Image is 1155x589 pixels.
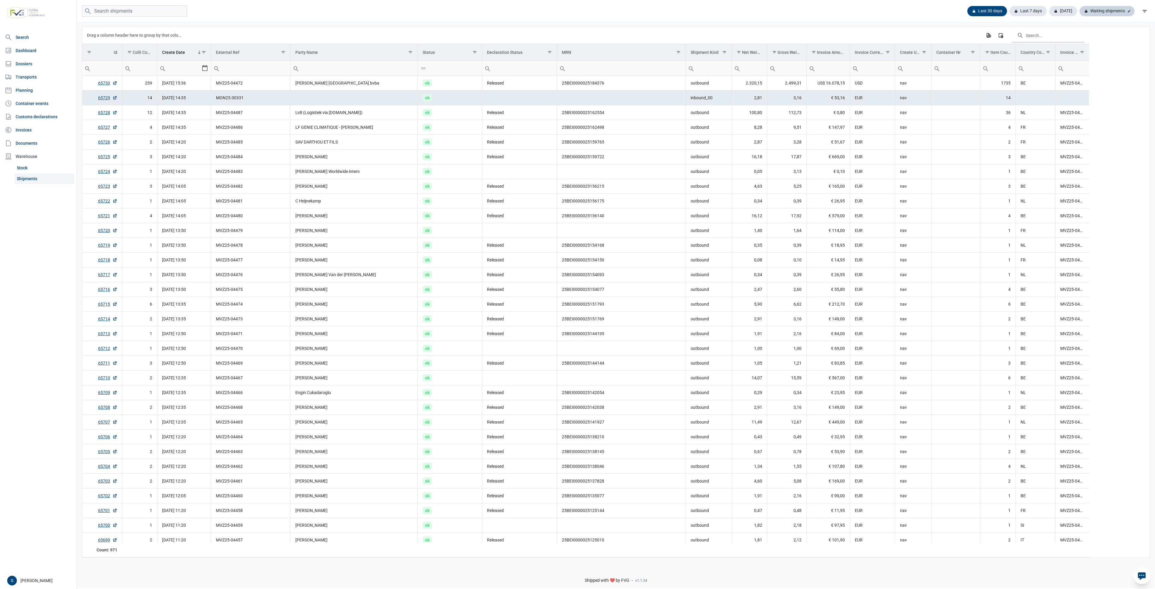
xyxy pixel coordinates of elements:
[772,50,777,54] span: Show filter options for column 'Gross Weight'
[932,61,942,76] div: Search box
[122,135,157,150] td: 2
[732,208,767,223] td: 16,12
[122,120,157,135] td: 4
[850,91,895,105] td: EUR
[211,282,291,297] td: MVZ25-04475
[686,105,732,120] td: outbound
[1015,164,1055,179] td: BE
[980,61,1015,76] td: Filter cell
[291,282,418,297] td: [PERSON_NAME]
[87,50,91,54] span: Show filter options for column 'Id'
[482,194,557,208] td: Released
[850,238,895,253] td: EUR
[767,135,806,150] td: 3,28
[122,179,157,194] td: 3
[1015,179,1055,194] td: BE
[557,61,685,76] input: Filter cell
[1055,194,1089,208] td: MVZ25-04481
[1015,120,1055,135] td: FR
[291,267,418,282] td: [PERSON_NAME] Van der [PERSON_NAME]
[127,50,132,54] span: Show filter options for column 'Colli Count'
[82,44,122,61] td: Column Id
[211,120,291,135] td: MVZ25-04486
[211,208,291,223] td: MVZ25-04480
[122,105,157,120] td: 12
[557,61,568,76] div: Search box
[211,61,290,76] input: Filter cell
[157,61,201,76] input: Filter cell
[686,208,732,223] td: outbound
[732,61,767,76] td: Filter cell
[732,44,767,61] td: Column Net Weight
[1015,253,1055,267] td: FR
[122,91,157,105] td: 14
[482,61,557,76] input: Filter cell
[850,208,895,223] td: EUR
[980,208,1015,223] td: 4
[2,45,74,57] a: Dashboard
[971,50,975,54] span: Show filter options for column 'Container Nr'
[1012,28,1084,42] input: Search in the data grid
[980,179,1015,194] td: 3
[1055,61,1089,76] td: Filter cell
[850,61,895,76] input: Filter cell
[767,61,778,76] div: Search box
[1015,76,1055,91] td: BE
[557,61,686,76] td: Filter cell
[767,208,806,223] td: 17,92
[2,124,74,136] a: Invoices
[767,61,806,76] input: Filter cell
[418,61,482,76] input: Filter cell
[850,76,895,91] td: USD
[473,50,477,54] span: Show filter options for column 'Status'
[418,44,482,61] td: Column Status
[1055,267,1089,282] td: MVZ25-04476
[122,76,157,91] td: 239
[980,105,1015,120] td: 36
[850,61,895,76] td: Filter cell
[1055,76,1089,91] td: MVZ25-04472
[980,61,1015,76] input: Filter cell
[676,50,681,54] span: Show filter options for column 'MRN'
[211,105,291,120] td: MVZ25-04487
[767,238,806,253] td: 0,39
[291,61,301,76] div: Search box
[895,61,931,76] input: Filter cell
[122,61,133,76] div: Search box
[686,253,732,267] td: outbound
[850,150,895,164] td: EUR
[850,105,895,120] td: EUR
[122,150,157,164] td: 3
[850,194,895,208] td: EUR
[985,50,990,54] span: Show filter options for column 'Item Count'
[482,105,557,120] td: Released
[2,137,74,149] a: Documents
[1016,61,1027,76] div: Search box
[983,30,994,41] div: Export all data to Excel
[686,61,732,76] td: Filter cell
[850,44,895,61] td: Column Invoice Currency
[686,179,732,194] td: outbound
[98,109,117,116] a: 65728
[732,253,767,267] td: 0,08
[1055,179,1089,194] td: MVZ25-04482
[895,150,931,164] td: nav
[737,50,741,54] span: Show filter options for column 'Net Weight'
[1015,61,1055,76] td: Filter cell
[482,135,557,150] td: Released
[291,164,418,179] td: [PERSON_NAME] Worldwide intern
[1055,223,1089,238] td: MVZ25-04479
[850,223,895,238] td: EUR
[2,97,74,109] a: Container events
[418,61,482,76] td: Filter cell
[732,105,767,120] td: 100,80
[767,223,806,238] td: 1,64
[767,164,806,179] td: 3,13
[895,105,931,120] td: nav
[850,164,895,179] td: EUR
[482,61,493,76] div: Search box
[686,194,732,208] td: outbound
[732,61,743,76] div: Search box
[732,91,767,105] td: 2,81
[482,179,557,194] td: Released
